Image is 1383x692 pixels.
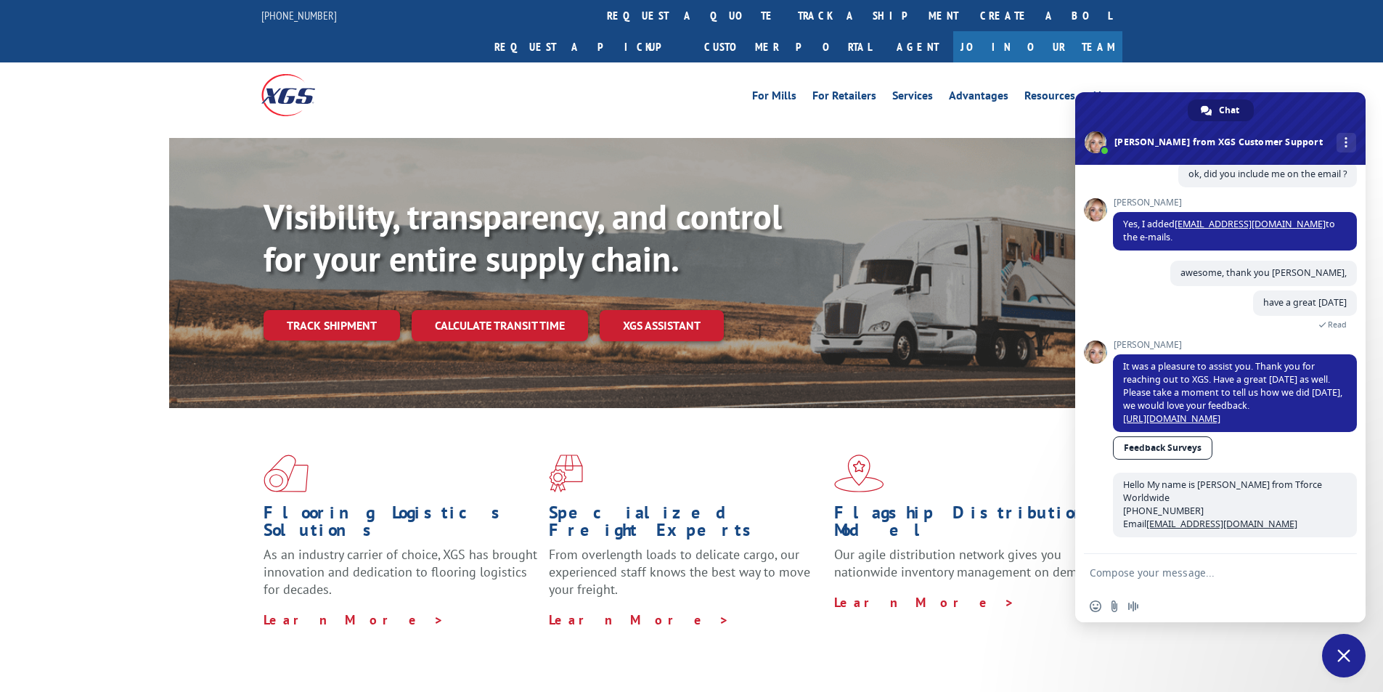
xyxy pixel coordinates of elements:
[1263,296,1347,309] span: have a great [DATE]
[1113,436,1212,460] a: Feedback Surveys
[264,504,538,546] h1: Flooring Logistics Solutions
[549,546,823,611] p: From overlength loads to delicate cargo, our experienced staff knows the best way to move your fr...
[1328,319,1347,330] span: Read
[1188,99,1254,121] div: Chat
[1123,218,1335,243] span: Yes, I added to the e-mails.
[264,611,444,628] a: Learn More >
[834,455,884,492] img: xgs-icon-flagship-distribution-model-red
[1113,198,1357,208] span: [PERSON_NAME]
[1175,218,1326,230] a: [EMAIL_ADDRESS][DOMAIN_NAME]
[1090,601,1101,612] span: Insert an emoji
[264,194,782,281] b: Visibility, transparency, and control for your entire supply chain.
[261,8,337,23] a: [PHONE_NUMBER]
[1146,518,1297,530] a: [EMAIL_ADDRESS][DOMAIN_NAME]
[812,90,876,106] a: For Retailers
[1188,168,1347,180] span: ok, did you include me on the email ?
[549,504,823,546] h1: Specialized Freight Experts
[834,504,1109,546] h1: Flagship Distribution Model
[1322,634,1366,677] div: Close chat
[264,310,400,341] a: Track shipment
[1127,601,1139,612] span: Audio message
[834,594,1015,611] a: Learn More >
[549,611,730,628] a: Learn More >
[953,31,1122,62] a: Join Our Team
[1219,99,1239,121] span: Chat
[549,455,583,492] img: xgs-icon-focused-on-flooring-red
[693,31,882,62] a: Customer Portal
[949,90,1008,106] a: Advantages
[1091,90,1122,106] a: About
[1123,412,1220,425] a: [URL][DOMAIN_NAME]
[1123,360,1342,425] span: It was a pleasure to assist you. Thank you for reaching out to XGS. Have a great [DATE] as well. ...
[752,90,796,106] a: For Mills
[1024,90,1075,106] a: Resources
[1090,566,1319,579] textarea: Compose your message...
[1337,133,1356,152] div: More channels
[600,310,724,341] a: XGS ASSISTANT
[834,546,1101,580] span: Our agile distribution network gives you nationwide inventory management on demand.
[1109,601,1120,612] span: Send a file
[412,310,588,341] a: Calculate transit time
[882,31,953,62] a: Agent
[264,546,537,598] span: As an industry carrier of choice, XGS has brought innovation and dedication to flooring logistics...
[1123,479,1322,530] span: Hello My name is [PERSON_NAME] from Tforce Worldwide [PHONE_NUMBER] Email
[1180,266,1347,279] span: awesome, thank you [PERSON_NAME],
[484,31,693,62] a: Request a pickup
[264,455,309,492] img: xgs-icon-total-supply-chain-intelligence-red
[1113,340,1357,350] span: [PERSON_NAME]
[892,90,933,106] a: Services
